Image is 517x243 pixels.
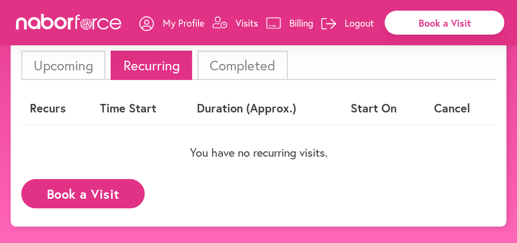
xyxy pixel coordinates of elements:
p: You have no recurring visits. [21,145,496,159]
th: Duration (Approx.) [188,93,342,124]
a: Book a Visit [21,187,145,197]
a: Visits [212,7,258,39]
th: Cancel [426,93,496,124]
a: My Profile [139,7,204,39]
li: Recurring [111,51,191,80]
th: Start On [342,93,426,124]
th: Time Start [91,93,188,124]
li: Completed [197,51,288,80]
p: Visits [236,17,258,29]
p: Billing [289,17,313,29]
button: Book a Visit [21,179,145,208]
li: Upcoming [21,51,105,80]
a: Billing [266,7,313,39]
a: Logout [321,7,374,39]
th: Recurs [21,93,91,124]
p: Logout [345,17,374,29]
div: Book a Visit [385,11,504,35]
p: My Profile [163,17,204,29]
